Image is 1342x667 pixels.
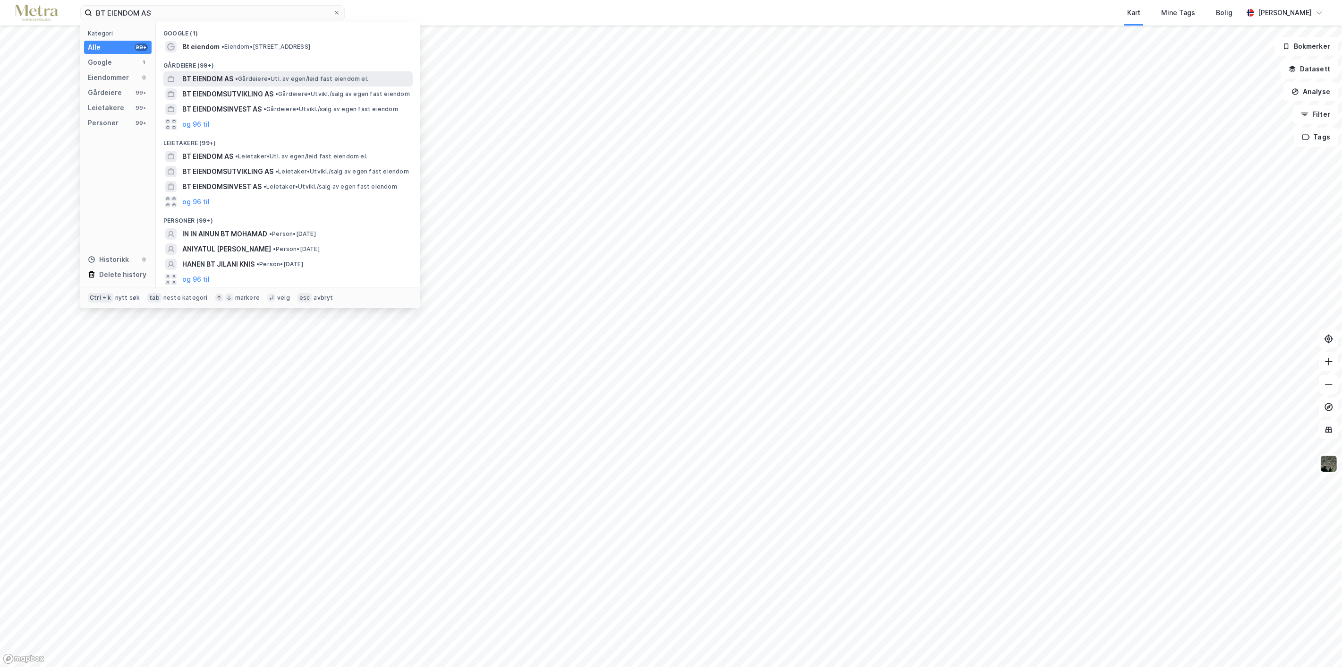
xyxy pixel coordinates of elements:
a: Mapbox homepage [3,653,44,664]
span: • [235,153,238,160]
button: og 96 til [182,274,210,285]
span: • [269,230,272,237]
button: Datasett [1281,60,1338,78]
span: BT EIENDOM AS [182,73,233,85]
span: Leietaker • Utvikl./salg av egen fast eiendom [263,183,397,191]
div: Kart [1127,7,1140,18]
div: Eiendommer [88,72,129,83]
div: velg [277,294,290,302]
span: Eiendom • [STREET_ADDRESS] [221,43,310,51]
span: • [263,105,266,113]
span: • [273,245,276,252]
div: 1 [140,59,148,66]
span: Gårdeiere • Utvikl./salg av egen fast eiendom [275,90,410,98]
img: metra-logo.256734c3b2bbffee19d4.png [15,5,58,21]
span: ANIYATUL [PERSON_NAME] [182,243,271,255]
span: Leietaker • Utvikl./salg av egen fast eiendom [275,168,409,175]
div: Google [88,57,112,68]
span: Leietaker • Utl. av egen/leid fast eiendom el. [235,153,367,160]
span: BT EIENDOMSUTVIKLING AS [182,88,273,100]
span: • [263,183,266,190]
button: Tags [1294,128,1338,147]
button: Filter [1293,105,1338,124]
span: Bt eiendom [182,41,220,52]
div: tab [147,293,161,303]
div: Leietakere (99+) [156,132,420,149]
div: Alle [88,42,101,53]
span: BT EIENDOMSINVEST AS [182,104,262,115]
span: BT EIENDOM AS [182,151,233,162]
span: BT EIENDOMSUTVIKLING AS [182,166,273,177]
span: IN IN AINUN BT MOHAMAD [182,228,267,240]
div: avbryt [314,294,333,302]
div: 0 [140,256,148,263]
div: Gårdeiere (99+) [156,54,420,71]
img: 9k= [1320,455,1338,473]
div: nytt søk [115,294,140,302]
span: Person • [DATE] [256,260,303,268]
div: [PERSON_NAME] [1258,7,1312,18]
div: neste kategori [163,294,208,302]
span: HANEN BT JILANI KNIS [182,259,255,270]
div: Delete history [99,269,146,280]
div: Leietakere [88,102,124,113]
div: 99+ [135,43,148,51]
div: Ctrl + k [88,293,113,303]
span: • [235,75,238,82]
button: Bokmerker [1274,37,1338,56]
button: og 96 til [182,196,210,208]
span: • [256,260,259,268]
span: Gårdeiere • Utl. av egen/leid fast eiendom el. [235,75,368,83]
div: 99+ [135,89,148,96]
span: Gårdeiere • Utvikl./salg av egen fast eiendom [263,105,398,113]
span: BT EIENDOMSINVEST AS [182,181,262,192]
div: Bolig [1216,7,1232,18]
div: esc [297,293,312,303]
div: Personer (99+) [156,209,420,226]
div: Kategori [88,30,152,37]
button: og 96 til [182,119,210,130]
div: Kontrollprogram for chat [1295,622,1342,667]
div: Gårdeiere [88,87,122,98]
iframe: Chat Widget [1295,622,1342,667]
div: Mine Tags [1161,7,1195,18]
div: 99+ [135,119,148,127]
div: markere [235,294,260,302]
div: Historikk [88,254,129,265]
div: 0 [140,74,148,81]
div: Google (1) [156,22,420,39]
div: 99+ [135,104,148,112]
span: • [221,43,224,50]
span: • [275,168,278,175]
input: Søk på adresse, matrikkel, gårdeiere, leietakere eller personer [92,6,333,20]
span: Person • [DATE] [273,245,320,253]
div: Personer [88,117,119,129]
span: Person • [DATE] [269,230,316,238]
span: • [275,90,278,97]
button: Analyse [1283,82,1338,101]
